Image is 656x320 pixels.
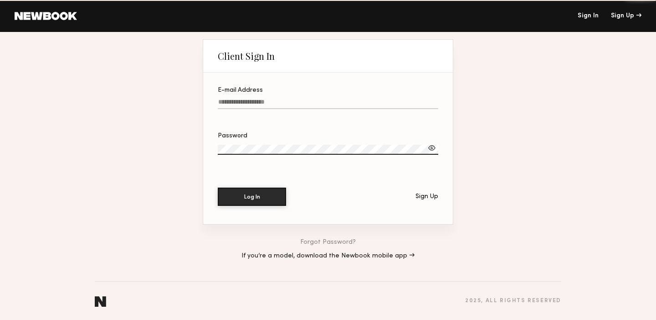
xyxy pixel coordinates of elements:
div: Sign Up [415,194,438,200]
div: Password [218,133,438,139]
div: E-mail Address [218,87,438,94]
div: Client Sign In [218,51,275,62]
input: Password [218,145,438,155]
input: E-mail Address [218,99,438,109]
a: Forgot Password? [300,239,356,246]
a: Sign In [578,13,599,19]
div: 2025 , all rights reserved [465,298,561,304]
a: If you’re a model, download the Newbook mobile app → [241,253,415,259]
div: Sign Up [611,13,641,19]
button: Log In [218,188,286,206]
